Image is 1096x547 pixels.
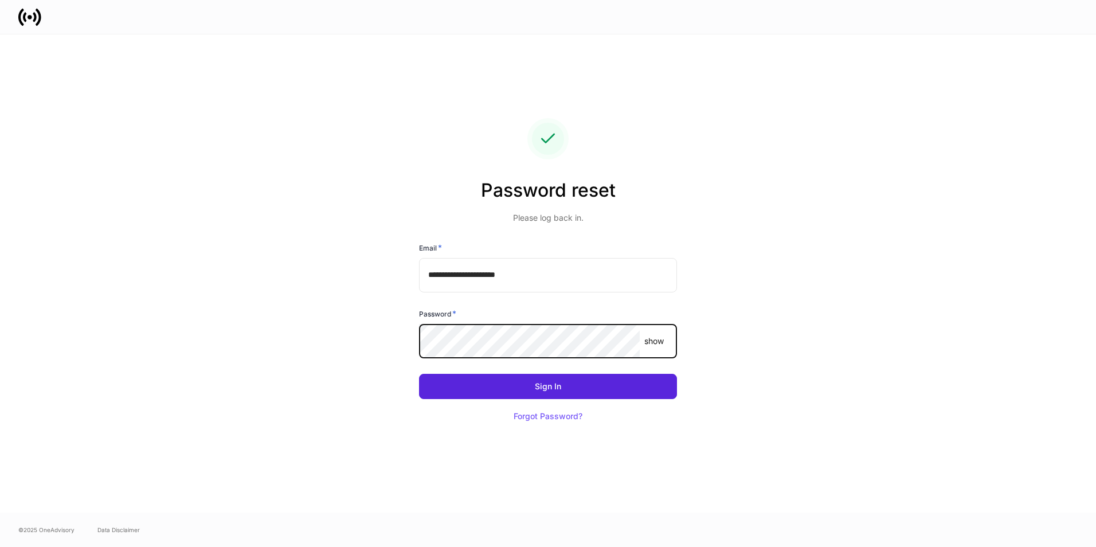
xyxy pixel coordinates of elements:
button: Sign In [419,374,677,399]
h6: Password [419,308,456,319]
button: Forgot Password? [499,404,597,429]
div: Forgot Password? [514,412,582,420]
span: © 2025 OneAdvisory [18,525,75,534]
p: show [644,335,664,347]
div: Sign In [535,382,561,390]
a: Data Disclaimer [97,525,140,534]
h6: Email [419,242,442,253]
p: Please log back in. [419,212,677,224]
h2: Password reset [419,178,677,212]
